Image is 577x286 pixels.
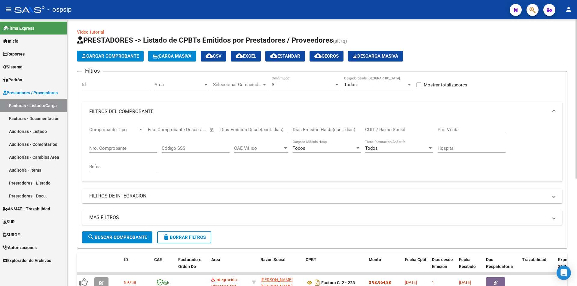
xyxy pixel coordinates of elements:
mat-icon: cloud_download [270,52,277,59]
span: Area [211,257,220,262]
span: Buscar Comprobante [87,235,147,240]
datatable-header-cell: Facturado x Orden De [176,253,209,280]
span: Mostrar totalizadores [424,81,467,89]
span: Días desde Emisión [432,257,453,269]
span: Facturado x Orden De [178,257,201,269]
datatable-header-cell: Monto [366,253,402,280]
strong: $ 98.964,88 [369,280,391,285]
button: EXCEL [231,51,261,62]
span: Autorizaciones [3,244,37,251]
span: Borrar Filtros [163,235,206,240]
span: Padrón [3,77,22,83]
span: Seleccionar Gerenciador [213,82,262,87]
span: (alt+q) [333,38,347,44]
mat-panel-title: MAS FILTROS [89,214,548,221]
span: Carga Masiva [153,53,191,59]
span: PRESTADORES -> Listado de CPBTs Emitidos por Prestadores / Proveedores [77,36,333,44]
span: EXCEL [236,53,256,59]
button: Buscar Comprobante [82,231,152,243]
span: [DATE] [405,280,417,285]
mat-icon: search [87,233,95,241]
span: Todos [344,82,357,87]
span: Descarga Masiva [353,53,398,59]
mat-icon: cloud_download [236,52,243,59]
mat-icon: cloud_download [314,52,322,59]
span: ID [124,257,128,262]
span: Gecros [314,53,339,59]
mat-expansion-panel-header: FILTROS DE INTEGRACION [82,189,562,203]
span: Prestadores / Proveedores [3,89,58,96]
mat-expansion-panel-header: MAS FILTROS [82,210,562,225]
a: Video tutorial [77,29,104,35]
datatable-header-cell: Razón Social [258,253,303,280]
span: Razón Social [261,257,285,262]
input: Fecha fin [178,127,207,132]
span: Explorador de Archivos [3,257,51,264]
span: CSV [206,53,221,59]
span: Cargar Comprobante [82,53,139,59]
span: Area [154,82,203,87]
mat-icon: person [565,6,572,13]
button: Gecros [310,51,343,62]
datatable-header-cell: ID [122,253,152,280]
span: - ospsip [47,3,72,16]
mat-panel-title: FILTROS DE INTEGRACION [89,193,548,199]
span: Inicio [3,38,18,44]
span: Monto [369,257,381,262]
span: SURGE [3,231,20,238]
datatable-header-cell: CAE [152,253,176,280]
span: Trazabilidad [522,257,546,262]
span: Comprobante Tipo [89,127,138,132]
span: 89758 [124,280,136,285]
button: CSV [201,51,226,62]
datatable-header-cell: CPBT [303,253,366,280]
datatable-header-cell: Fecha Cpbt [402,253,429,280]
span: Todos [293,146,305,151]
datatable-header-cell: Trazabilidad [520,253,556,280]
span: Firma Express [3,25,34,32]
div: Open Intercom Messenger [557,266,571,280]
button: Descarga Masiva [348,51,403,62]
span: Doc Respaldatoria [486,257,513,269]
mat-panel-title: FILTROS DEL COMPROBANTE [89,108,548,115]
mat-expansion-panel-header: FILTROS DEL COMPROBANTE [82,102,562,121]
app-download-masive: Descarga masiva de comprobantes (adjuntos) [348,51,403,62]
span: [DATE] [459,280,471,285]
span: Sistema [3,64,23,70]
button: Borrar Filtros [157,231,211,243]
span: CPBT [306,257,316,262]
mat-icon: cloud_download [206,52,213,59]
datatable-header-cell: Doc Respaldatoria [484,253,520,280]
span: Fecha Recibido [459,257,476,269]
button: Estandar [265,51,305,62]
h3: Filtros [82,67,103,75]
span: CAE [154,257,162,262]
datatable-header-cell: Fecha Recibido [456,253,484,280]
span: Reportes [3,51,25,57]
button: Cargar Comprobante [77,51,144,62]
span: 1 [432,280,434,285]
mat-icon: delete [163,233,170,241]
span: Estandar [270,53,300,59]
span: Si [272,82,276,87]
span: Todos [365,146,378,151]
div: FILTROS DEL COMPROBANTE [82,121,562,182]
span: ANMAT - Trazabilidad [3,206,50,212]
datatable-header-cell: Días desde Emisión [429,253,456,280]
mat-icon: menu [5,6,12,13]
span: CAE Válido [234,146,283,151]
span: SUR [3,218,15,225]
span: Fecha Cpbt [405,257,426,262]
strong: Factura C: 2 - 223 [321,280,355,285]
button: Carga Masiva [148,51,196,62]
datatable-header-cell: Area [209,253,249,280]
input: Fecha inicio [148,127,172,132]
button: Open calendar [209,127,215,134]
